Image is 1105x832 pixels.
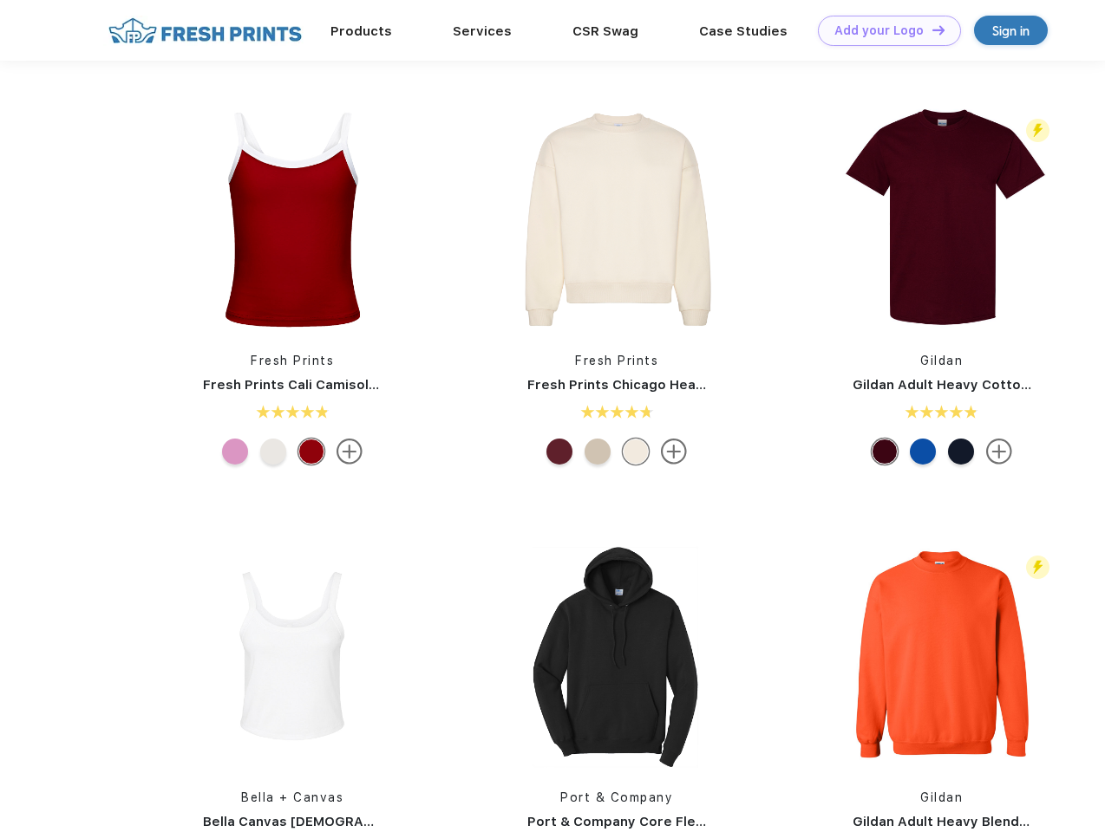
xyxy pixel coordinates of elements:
img: func=resize&h=266 [501,104,732,335]
a: Gildan Adult Heavy Cotton T-Shirt [853,377,1078,393]
a: Port & Company [560,790,673,804]
a: Gildan [920,354,963,367]
img: DT [932,25,945,35]
a: Fresh Prints Cali Camisole Top [203,377,406,393]
a: Fresh Prints Chicago Heavyweight Crewneck [527,377,827,393]
a: Port & Company Core Fleece Pullover Hooded Sweatshirt [527,814,912,829]
img: func=resize&h=266 [177,541,408,771]
a: Bella + Canvas [241,790,343,804]
div: Add your Logo [834,23,924,38]
a: Fresh Prints [575,354,658,367]
a: Products [330,23,392,39]
a: Bella Canvas [DEMOGRAPHIC_DATA]' Micro Ribbed Scoop Tank [203,814,616,829]
a: Sign in [974,16,1048,45]
img: flash_active_toggle.svg [1026,119,1049,142]
img: func=resize&h=266 [827,541,1057,771]
div: Maroon [872,439,898,465]
div: Buttermilk mto [623,439,649,465]
a: Gildan [920,790,963,804]
a: Services [453,23,512,39]
img: func=resize&h=266 [177,104,408,335]
img: more.svg [337,439,363,465]
div: Royal [910,439,936,465]
a: Fresh Prints [251,354,334,367]
div: Crimson White [298,439,324,465]
div: Sand [585,439,611,465]
div: Off White [260,439,286,465]
div: Light Purple [222,439,248,465]
img: flash_active_toggle.svg [1026,556,1049,579]
div: Sign in [992,21,1030,41]
img: fo%20logo%202.webp [103,16,307,46]
img: more.svg [661,439,687,465]
img: more.svg [986,439,1012,465]
div: Crimson Red mto [546,439,572,465]
img: func=resize&h=266 [501,541,732,771]
div: Navy [948,439,974,465]
a: CSR Swag [572,23,638,39]
img: func=resize&h=266 [827,104,1057,335]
